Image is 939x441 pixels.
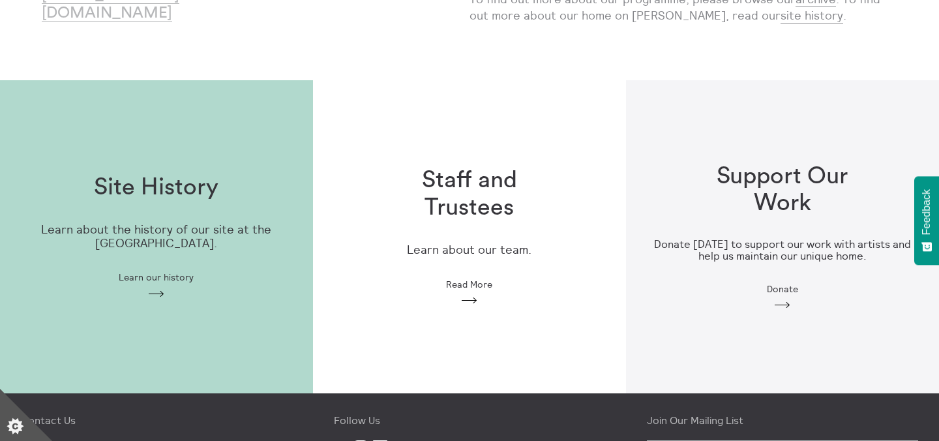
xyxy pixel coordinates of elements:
p: Learn about our team. [407,243,531,257]
h1: Support Our Work [699,163,866,217]
h1: Site History [94,174,218,201]
h4: Join Our Mailing List [647,414,918,426]
span: Read More [446,279,492,290]
a: site history [781,8,843,23]
button: Feedback - Show survey [914,176,939,265]
p: Learn about the history of our site at the [GEOGRAPHIC_DATA]. [21,223,292,250]
h4: Follow Us [334,414,605,426]
h1: Staff and Trustees [386,167,553,221]
span: Learn our history [119,272,194,282]
h3: Donate [DATE] to support our work with artists and help us maintain our unique home. [647,238,918,263]
h4: Contact Us [21,414,292,426]
span: Donate [767,284,798,294]
span: Feedback [921,189,932,235]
